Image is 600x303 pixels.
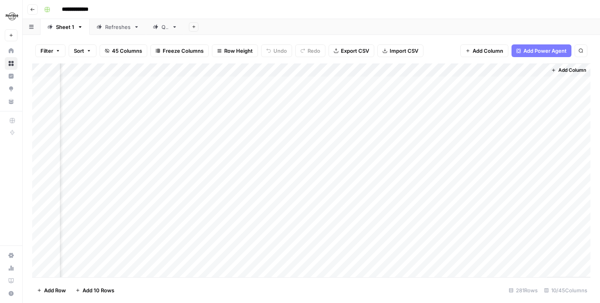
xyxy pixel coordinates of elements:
[32,284,71,297] button: Add Row
[273,47,287,55] span: Undo
[150,44,209,57] button: Freeze Columns
[40,19,90,35] a: Sheet 1
[390,47,418,55] span: Import CSV
[5,274,17,287] a: Learning Hub
[5,95,17,108] a: Your Data
[512,44,571,57] button: Add Power Agent
[460,44,508,57] button: Add Column
[5,249,17,262] a: Settings
[5,44,17,57] a: Home
[35,44,65,57] button: Filter
[212,44,258,57] button: Row Height
[261,44,292,57] button: Undo
[83,286,114,294] span: Add 10 Rows
[506,284,541,297] div: 281 Rows
[473,47,503,55] span: Add Column
[308,47,320,55] span: Redo
[112,47,142,55] span: 45 Columns
[100,44,147,57] button: 45 Columns
[5,9,19,23] img: Hard Rock Digital Logo
[90,19,146,35] a: Refreshes
[71,284,119,297] button: Add 10 Rows
[56,23,74,31] div: Sheet 1
[558,67,586,74] span: Add Column
[541,284,590,297] div: 10/45 Columns
[329,44,374,57] button: Export CSV
[224,47,253,55] span: Row Height
[44,286,66,294] span: Add Row
[146,19,184,35] a: QA
[163,47,204,55] span: Freeze Columns
[5,70,17,82] a: Insights
[105,23,131,31] div: Refreshes
[5,6,17,26] button: Workspace: Hard Rock Digital
[162,23,169,31] div: QA
[74,47,84,55] span: Sort
[548,65,589,75] button: Add Column
[341,47,369,55] span: Export CSV
[5,287,17,300] button: Help + Support
[295,44,325,57] button: Redo
[40,47,53,55] span: Filter
[69,44,96,57] button: Sort
[5,57,17,70] a: Browse
[5,262,17,274] a: Usage
[377,44,423,57] button: Import CSV
[5,82,17,95] a: Opportunities
[523,47,567,55] span: Add Power Agent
